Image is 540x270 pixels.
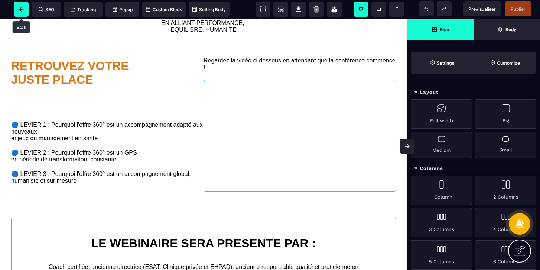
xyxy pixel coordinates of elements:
span: Tracking [71,7,96,12]
div: 4 Columns [475,208,536,237]
div: Columns [407,162,540,176]
h1: RETROUVEZ VOTRE JUSTE PLACE [11,37,204,72]
strong: Body [505,27,516,32]
span: SEO [39,7,54,12]
strong: Bloc [440,27,449,32]
div: Layout [407,86,540,99]
text: 🔵 LEVIER 2 : Pourquoi l'offre 360° est un GPS en période de transformation constante [11,129,204,146]
span: Custom Block [146,7,182,12]
div: Medium [411,132,472,158]
span: Preview [463,1,501,16]
div: Small [475,132,536,158]
span: Setting Body [192,7,226,12]
strong: Customize [497,60,520,66]
text: 🔵 LEVIER 1 : Pourquoi l'offre 360° est un accompagnement adapté aux nouveaux enjeux du management... [11,101,204,125]
div: 1 Column [411,176,472,205]
div: Big [475,99,536,129]
div: 3 Columns [411,208,472,237]
span: Previsualiser [468,6,496,12]
div: 2 Columns [475,176,536,205]
span: Open Blocks [407,19,474,40]
text: 🔵 LEVIER 3 : Pourquoi l'offre 360° est un accompagnement global, humaniste et sur mesure [11,150,204,167]
strong: Settings [437,60,455,66]
div: Full width [411,99,472,129]
span: Popup [113,7,133,12]
span: View components [256,2,270,17]
div: 6 Columns [475,240,536,270]
span: Open Layer Manager [474,19,540,40]
h1: LE WEBINAIRE SERA PRESENTE PAR : [41,214,366,235]
div: 5 Columns [411,240,472,270]
span: Open Style Manager [474,52,536,74]
text: Lorem ipsum dolor sit amet, consectetur adipiscing elit. Aliquam [11,87,204,97]
text: Regardez la vidéo ci dessous en attendant que la conférence commence ! [204,37,396,54]
span: Screenshot [273,2,288,17]
span: Publier [511,6,526,12]
span: Settings [411,52,474,74]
